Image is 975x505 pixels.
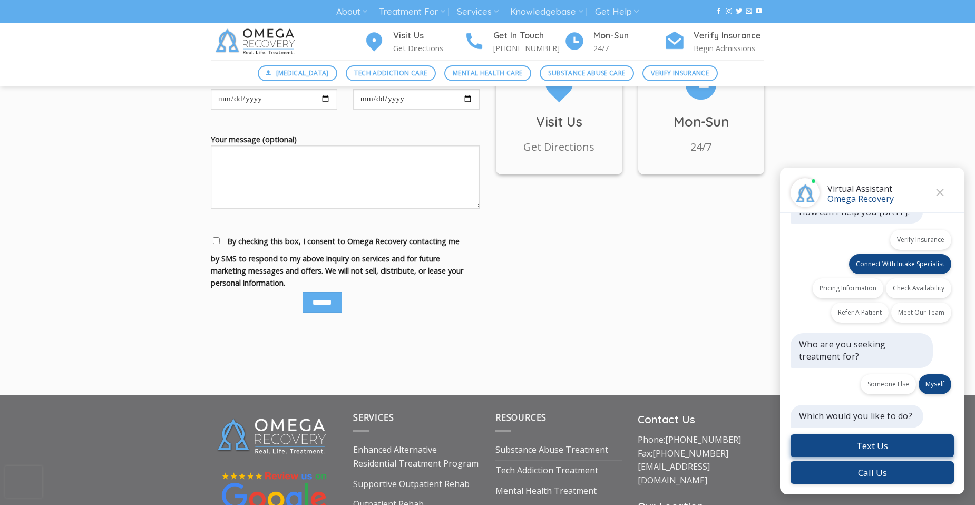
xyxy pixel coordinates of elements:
[5,466,42,498] iframe: reCAPTCHA
[464,29,564,55] a: Get In Touch [PHONE_NUMBER]
[379,2,445,22] a: Treatment For
[694,29,764,43] h4: Verify Insurance
[353,412,394,423] span: Services
[346,65,436,81] a: Tech Addiction Care
[211,23,303,60] img: Omega Recovery
[726,8,732,15] a: Follow on Instagram
[364,29,464,55] a: Visit Us Get Directions
[495,481,597,501] a: Mental Health Treatment
[638,139,765,156] p: 24/7
[548,68,625,78] span: Substance Abuse Care
[444,65,531,81] a: Mental Health Care
[258,65,338,81] a: [MEDICAL_DATA]
[664,29,764,55] a: Verify Insurance Begin Admissions
[353,440,480,473] a: Enhanced Alternative Residential Treatment Program
[493,29,564,43] h4: Get In Touch
[496,111,622,132] h3: Visit Us
[593,42,664,54] p: 24/7
[211,133,480,216] label: Your message (optional)
[510,2,583,22] a: Knowledgebase
[638,413,695,426] strong: Contact Us
[457,2,499,22] a: Services
[593,29,664,43] h4: Mon-Sun
[393,42,464,54] p: Get Directions
[495,461,598,481] a: Tech Addiction Treatment
[651,68,709,78] span: Verify Insurance
[756,8,762,15] a: Follow on YouTube
[496,64,622,156] a: Visit Us Get Directions
[495,440,608,460] a: Substance Abuse Treatment
[595,2,639,22] a: Get Help
[493,42,564,54] p: [PHONE_NUMBER]
[453,68,522,78] span: Mental Health Care
[276,68,329,78] span: [MEDICAL_DATA]
[652,448,728,459] a: [PHONE_NUMBER]
[393,29,464,43] h4: Visit Us
[746,8,752,15] a: Send us an email
[496,139,622,156] p: Get Directions
[211,145,480,209] textarea: Your message (optional)
[638,111,765,132] h3: Mon-Sun
[642,65,718,81] a: Verify Insurance
[540,65,634,81] a: Substance Abuse Care
[638,433,764,487] p: Phone: Fax:
[211,236,463,288] span: By checking this box, I consent to Omega Recovery contacting me by SMS to respond to my above inq...
[694,42,764,54] p: Begin Admissions
[638,461,710,486] a: [EMAIL_ADDRESS][DOMAIN_NAME]
[336,2,367,22] a: About
[716,8,722,15] a: Follow on Facebook
[354,68,427,78] span: Tech Addiction Care
[495,412,547,423] span: Resources
[353,474,470,494] a: Supportive Outpatient Rehab
[665,434,741,445] a: [PHONE_NUMBER]
[736,8,742,15] a: Follow on Twitter
[213,237,220,244] input: By checking this box, I consent to Omega Recovery contacting me by SMS to respond to my above inq...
